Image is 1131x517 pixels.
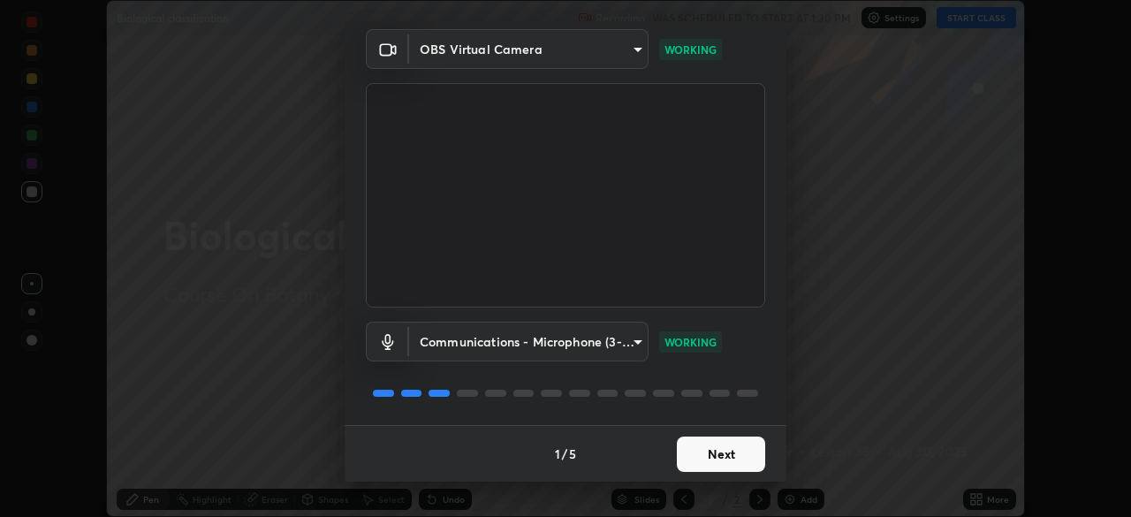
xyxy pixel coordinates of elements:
h4: 1 [555,445,560,463]
p: WORKING [664,334,717,350]
h4: / [562,445,567,463]
div: OBS Virtual Camera [409,29,649,69]
button: Next [677,437,765,472]
div: OBS Virtual Camera [409,322,649,361]
h4: 5 [569,445,576,463]
p: WORKING [664,42,717,57]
